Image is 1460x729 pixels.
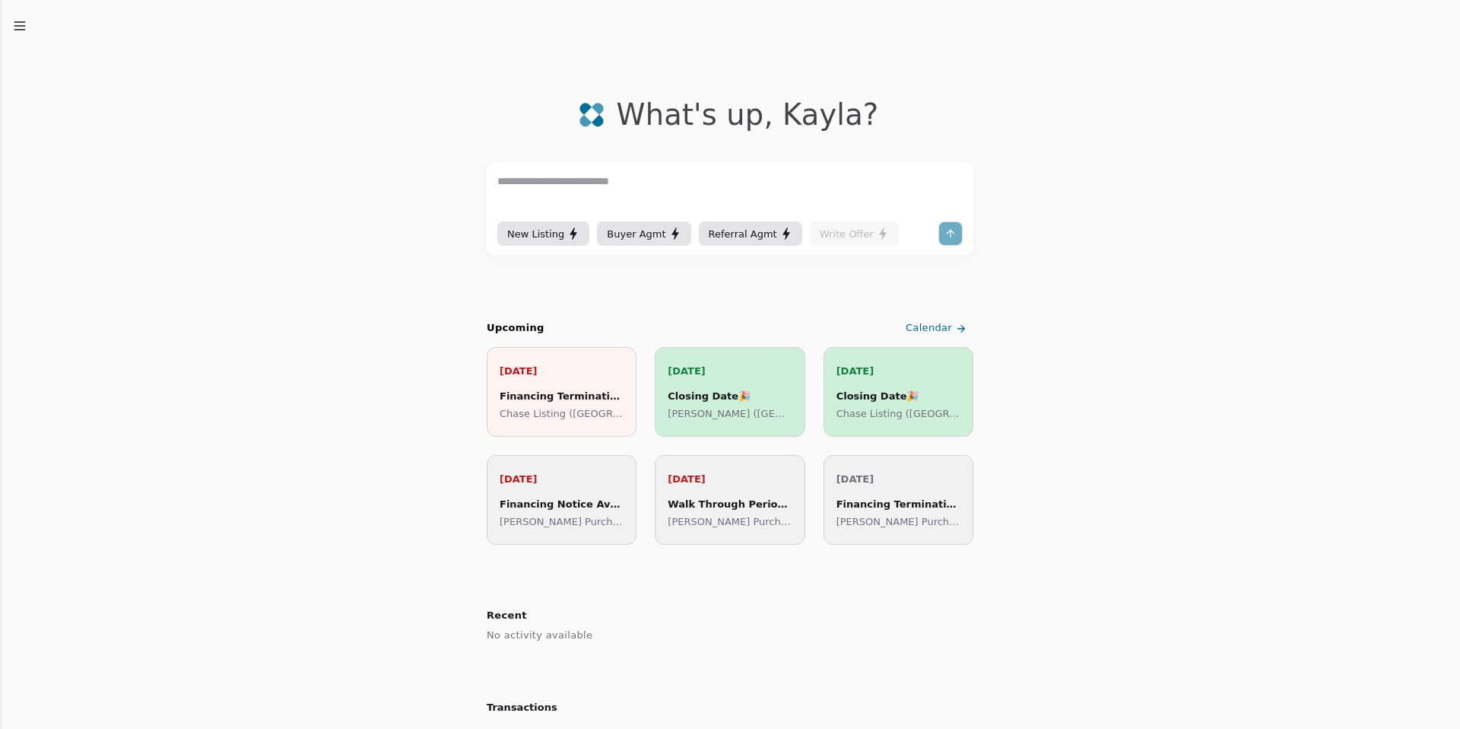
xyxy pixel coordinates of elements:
[668,388,792,404] div: Closing Date 🎉
[500,363,624,379] p: [DATE]
[836,406,960,422] p: Chase Listing ([GEOGRAPHIC_DATA])
[500,514,624,530] p: [PERSON_NAME] Purchase ([GEOGRAPHIC_DATA])
[500,471,624,487] p: [DATE]
[487,700,973,716] h2: Transactions
[906,320,952,336] span: Calendar
[824,347,973,437] a: [DATE]Closing Date🎉Chase Listing ([GEOGRAPHIC_DATA])
[607,226,665,242] span: Buyer Agmt
[487,347,636,437] a: [DATE]Financing Termination DeadlineChase Listing ([GEOGRAPHIC_DATA])
[668,363,792,379] p: [DATE]
[487,320,544,336] h2: Upcoming
[699,221,802,246] button: Referral Agmt
[836,388,960,404] div: Closing Date 🎉
[668,406,792,422] p: [PERSON_NAME] ([GEOGRAPHIC_DATA])
[668,496,792,512] div: Walk Through Period Begins
[500,406,624,422] p: Chase Listing ([GEOGRAPHIC_DATA])
[836,363,960,379] p: [DATE]
[507,226,579,242] div: New Listing
[655,347,805,437] a: [DATE]Closing Date🎉[PERSON_NAME] ([GEOGRAPHIC_DATA])
[617,97,879,132] div: What's up , Kayla ?
[903,316,973,341] a: Calendar
[597,221,690,246] button: Buyer Agmt
[668,514,792,530] p: [PERSON_NAME] Purchase ([GEOGRAPHIC_DATA])
[497,221,589,246] button: New Listing
[836,471,960,487] p: [DATE]
[668,471,792,487] p: [DATE]
[500,388,624,404] div: Financing Termination Deadline
[655,455,805,545] a: [DATE]Walk Through Period Begins[PERSON_NAME] Purchase ([GEOGRAPHIC_DATA])
[487,606,973,626] h2: Recent
[487,455,636,545] a: [DATE]Financing Notice Available[PERSON_NAME] Purchase ([GEOGRAPHIC_DATA])
[836,514,960,530] p: [PERSON_NAME] Purchase ([GEOGRAPHIC_DATA])
[579,102,605,128] img: logo
[824,455,973,545] a: [DATE]Financing Termination Deadline[PERSON_NAME] Purchase ([GEOGRAPHIC_DATA])
[500,496,624,512] div: Financing Notice Available
[487,626,973,645] div: No activity available
[709,226,777,242] span: Referral Agmt
[836,496,960,512] div: Financing Termination Deadline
